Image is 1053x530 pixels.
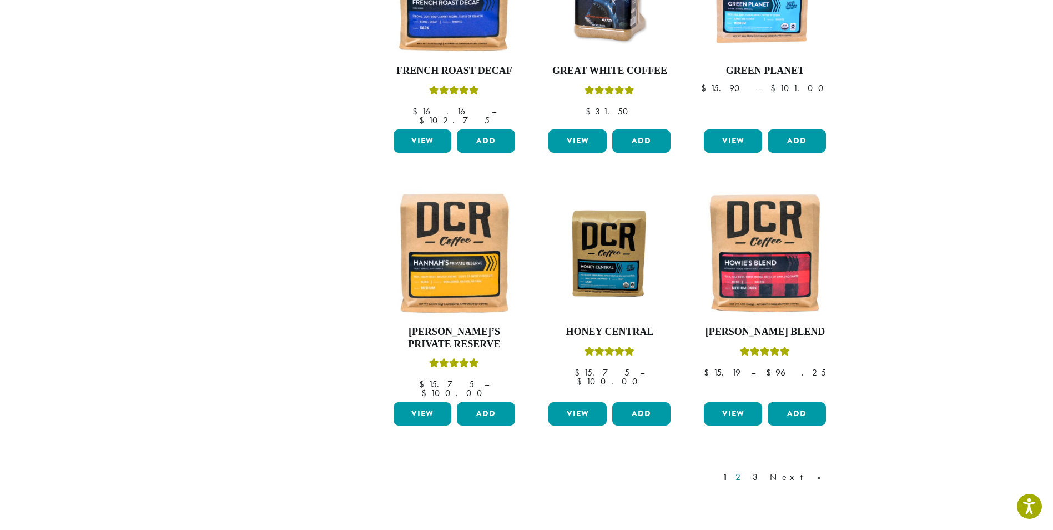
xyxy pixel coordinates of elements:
a: View [704,402,762,426]
a: Next » [768,471,832,484]
h4: Green Planet [701,65,829,77]
div: Rated 5.00 out of 5 [585,84,634,101]
span: $ [575,367,584,378]
a: [PERSON_NAME]’s Private ReserveRated 5.00 out of 5 [391,189,518,398]
h4: [PERSON_NAME] Blend [701,326,829,338]
a: 2 [733,471,747,484]
bdi: 31.50 [586,106,633,117]
div: Rated 5.00 out of 5 [585,345,634,362]
bdi: 15.75 [419,378,474,390]
a: 1 [721,471,730,484]
span: $ [586,106,595,117]
div: Rated 4.67 out of 5 [740,345,790,362]
a: 3 [750,471,764,484]
a: Honey CentralRated 5.00 out of 5 [546,189,673,398]
h4: [PERSON_NAME]’s Private Reserve [391,326,518,350]
img: Howies-Blend-12oz-300x300.jpg [701,189,829,317]
span: – [640,367,644,378]
span: – [755,82,760,94]
span: – [485,378,489,390]
span: $ [421,387,431,399]
span: $ [770,82,780,94]
bdi: 15.90 [701,82,745,94]
button: Add [612,129,671,153]
bdi: 16.16 [412,106,481,117]
bdi: 100.00 [577,376,643,387]
img: Honey-Central-stock-image-fix-1200-x-900.png [546,206,673,301]
a: View [548,129,607,153]
span: $ [577,376,586,387]
button: Add [768,129,826,153]
h4: Honey Central [546,326,673,338]
img: Hannahs-Private-Reserve-12oz-300x300.jpg [390,189,518,317]
a: View [704,129,762,153]
span: $ [701,82,711,94]
h4: French Roast Decaf [391,65,518,77]
bdi: 15.75 [575,367,629,378]
span: $ [766,367,775,378]
a: View [394,402,452,426]
div: Rated 5.00 out of 5 [429,84,479,101]
bdi: 101.00 [770,82,829,94]
bdi: 15.19 [704,367,740,378]
button: Add [612,402,671,426]
h4: Great White Coffee [546,65,673,77]
div: Rated 5.00 out of 5 [429,357,479,373]
bdi: 100.00 [421,387,487,399]
a: [PERSON_NAME] BlendRated 4.67 out of 5 [701,189,829,398]
a: View [548,402,607,426]
bdi: 102.75 [419,114,490,126]
button: Add [457,402,515,426]
span: – [492,106,496,117]
button: Add [768,402,826,426]
span: $ [419,378,429,390]
button: Add [457,129,515,153]
span: $ [419,114,429,126]
span: $ [704,367,713,378]
bdi: 96.25 [766,367,826,378]
a: View [394,129,452,153]
span: $ [412,106,422,117]
span: – [751,367,755,378]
